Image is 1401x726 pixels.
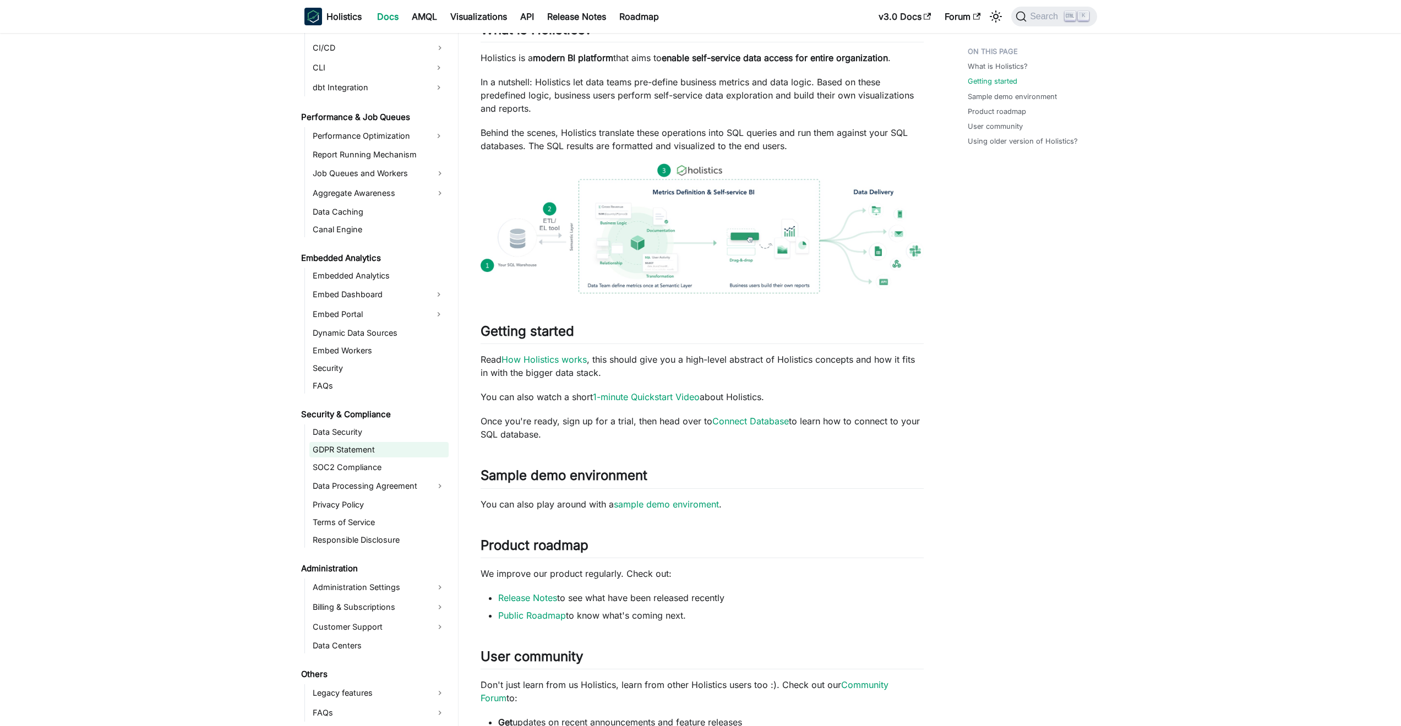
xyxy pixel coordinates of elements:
[968,61,1028,72] a: What is Holistics?
[662,52,888,63] strong: enable self-service data access for entire organization
[309,598,449,616] a: Billing & Subscriptions
[968,136,1078,146] a: Using older version of Holistics?
[968,76,1017,86] a: Getting started
[309,325,449,341] a: Dynamic Data Sources
[444,8,514,25] a: Visualizations
[481,498,924,511] p: You can also play around with a .
[481,323,924,344] h2: Getting started
[309,39,449,57] a: CI/CD
[309,477,449,495] a: Data Processing Agreement
[304,8,322,25] img: Holistics
[309,361,449,376] a: Security
[481,51,924,64] p: Holistics is a that aims to .
[498,609,924,622] li: to know what's coming next.
[481,126,924,152] p: Behind the scenes, Holistics translate these operations into SQL queries and run them against you...
[309,127,429,145] a: Performance Optimization
[309,497,449,512] a: Privacy Policy
[298,110,449,125] a: Performance & Job Queues
[309,638,449,653] a: Data Centers
[1078,11,1089,21] kbd: K
[938,8,987,25] a: Forum
[309,515,449,530] a: Terms of Service
[481,678,924,705] p: Don't just learn from us Holistics, learn from other Holistics users too :). Check out our to:
[309,204,449,220] a: Data Caching
[309,222,449,237] a: Canal Engine
[481,390,924,403] p: You can also watch a short about Holistics.
[429,305,449,323] button: Expand sidebar category 'Embed Portal'
[309,184,449,202] a: Aggregate Awareness
[481,648,924,669] h2: User community
[968,106,1026,117] a: Product roadmap
[309,305,429,323] a: Embed Portal
[309,343,449,358] a: Embed Workers
[481,537,924,558] h2: Product roadmap
[501,354,587,365] a: How Holistics works
[498,592,557,603] a: Release Notes
[293,33,459,726] nav: Docs sidebar
[298,250,449,266] a: Embedded Analytics
[593,391,700,402] a: 1-minute Quickstart Video
[1027,12,1065,21] span: Search
[498,591,924,604] li: to see what have been released recently
[498,610,566,621] a: Public Roadmap
[326,10,362,23] b: Holistics
[309,59,429,77] a: CLI
[968,91,1057,102] a: Sample demo environment
[309,165,449,182] a: Job Queues and Workers
[1011,7,1097,26] button: Search (Ctrl+K)
[613,8,666,25] a: Roadmap
[481,679,888,703] a: Community Forum
[309,79,429,96] a: dbt Integration
[309,424,449,440] a: Data Security
[298,561,449,576] a: Administration
[309,578,449,596] a: Administration Settings
[429,79,449,96] button: Expand sidebar category 'dbt Integration'
[481,163,924,293] img: How Holistics fits in your Data Stack
[309,286,429,303] a: Embed Dashboard
[298,667,449,682] a: Others
[481,414,924,441] p: Once you're ready, sign up for a trial, then head over to to learn how to connect to your SQL dat...
[309,532,449,548] a: Responsible Disclosure
[309,442,449,457] a: GDPR Statement
[968,121,1023,132] a: User community
[298,407,449,422] a: Security & Compliance
[533,52,613,63] strong: modern BI platform
[429,127,449,145] button: Expand sidebar category 'Performance Optimization'
[309,704,449,722] a: FAQs
[429,59,449,77] button: Expand sidebar category 'CLI'
[514,8,541,25] a: API
[429,286,449,303] button: Expand sidebar category 'Embed Dashboard'
[370,8,405,25] a: Docs
[541,8,613,25] a: Release Notes
[481,567,924,580] p: We improve our product regularly. Check out:
[309,268,449,283] a: Embedded Analytics
[481,467,924,488] h2: Sample demo environment
[309,618,449,636] a: Customer Support
[309,147,449,162] a: Report Running Mechanism
[304,8,362,25] a: HolisticsHolistics
[872,8,938,25] a: v3.0 Docs
[481,353,924,379] p: Read , this should give you a high-level abstract of Holistics concepts and how it fits in with t...
[987,8,1005,25] button: Switch between dark and light mode (currently light mode)
[405,8,444,25] a: AMQL
[481,75,924,115] p: In a nutshell: Holistics let data teams pre-define business metrics and data logic. Based on thes...
[309,460,449,475] a: SOC2 Compliance
[614,499,719,510] a: sample demo enviroment
[309,684,449,702] a: Legacy features
[712,416,789,427] a: Connect Database
[309,378,449,394] a: FAQs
